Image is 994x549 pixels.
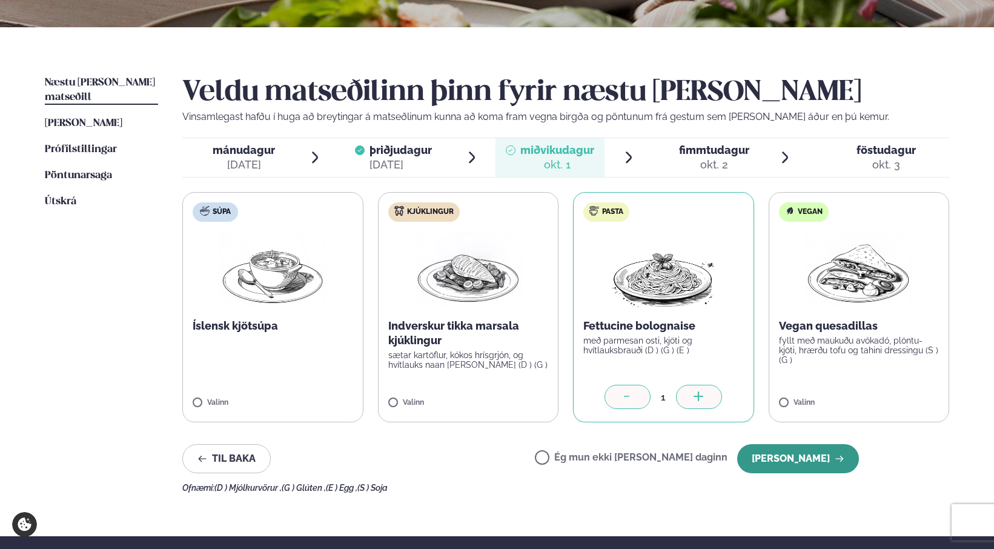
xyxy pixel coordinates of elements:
p: Vinsamlegast hafðu í huga að breytingar á matseðlinum kunna að koma fram vegna birgða og pöntunum... [182,110,949,124]
span: miðvikudagur [520,144,594,156]
span: [PERSON_NAME] [45,118,122,128]
span: Útskrá [45,196,76,207]
div: Ofnæmi: [182,483,949,493]
img: Spagetti.png [610,231,717,309]
div: okt. 3 [856,158,916,172]
span: Kjúklingur [407,207,454,217]
img: pasta.svg [589,206,599,216]
span: (S ) Soja [357,483,388,493]
span: fimmtudagur [679,144,749,156]
img: Quesadilla.png [806,231,912,309]
div: okt. 1 [520,158,594,172]
a: Útskrá [45,195,76,209]
span: Prófílstillingar [45,144,117,155]
img: Soup.png [219,231,326,309]
img: Vegan.svg [785,206,795,216]
span: þriðjudagur [369,144,432,156]
a: [PERSON_NAME] [45,116,122,131]
div: 1 [651,390,676,404]
div: [DATE] [213,158,275,172]
a: Pöntunarsaga [45,168,112,183]
p: Vegan quesadillas [779,319,939,333]
img: Chicken-breast.png [415,231,522,309]
span: Pöntunarsaga [45,170,112,181]
p: Indverskur tikka marsala kjúklingur [388,319,549,348]
p: með parmesan osti, kjöti og hvítlauksbrauði (D ) (G ) (E ) [583,336,744,355]
span: Pasta [602,207,623,217]
span: Næstu [PERSON_NAME] matseðill [45,78,155,102]
button: Til baka [182,444,271,473]
span: (D ) Mjólkurvörur , [214,483,282,493]
span: föstudagur [856,144,916,156]
span: (E ) Egg , [326,483,357,493]
span: Vegan [798,207,823,217]
a: Cookie settings [12,512,37,537]
img: chicken.svg [394,206,404,216]
a: Næstu [PERSON_NAME] matseðill [45,76,158,105]
a: Prófílstillingar [45,142,117,157]
p: Íslensk kjötsúpa [193,319,353,333]
span: mánudagur [213,144,275,156]
span: (G ) Glúten , [282,483,326,493]
div: okt. 2 [679,158,749,172]
h2: Veldu matseðilinn þinn fyrir næstu [PERSON_NAME] [182,76,949,110]
span: Súpa [213,207,231,217]
div: [DATE] [369,158,432,172]
p: Fettucine bolognaise [583,319,744,333]
img: soup.svg [200,206,210,216]
p: fyllt með maukuðu avókadó, plöntu-kjöti, hrærðu tofu og tahini dressingu (S ) (G ) [779,336,939,365]
p: sætar kartöflur, kókos hrísgrjón, og hvítlauks naan [PERSON_NAME] (D ) (G ) [388,350,549,370]
button: [PERSON_NAME] [737,444,859,473]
